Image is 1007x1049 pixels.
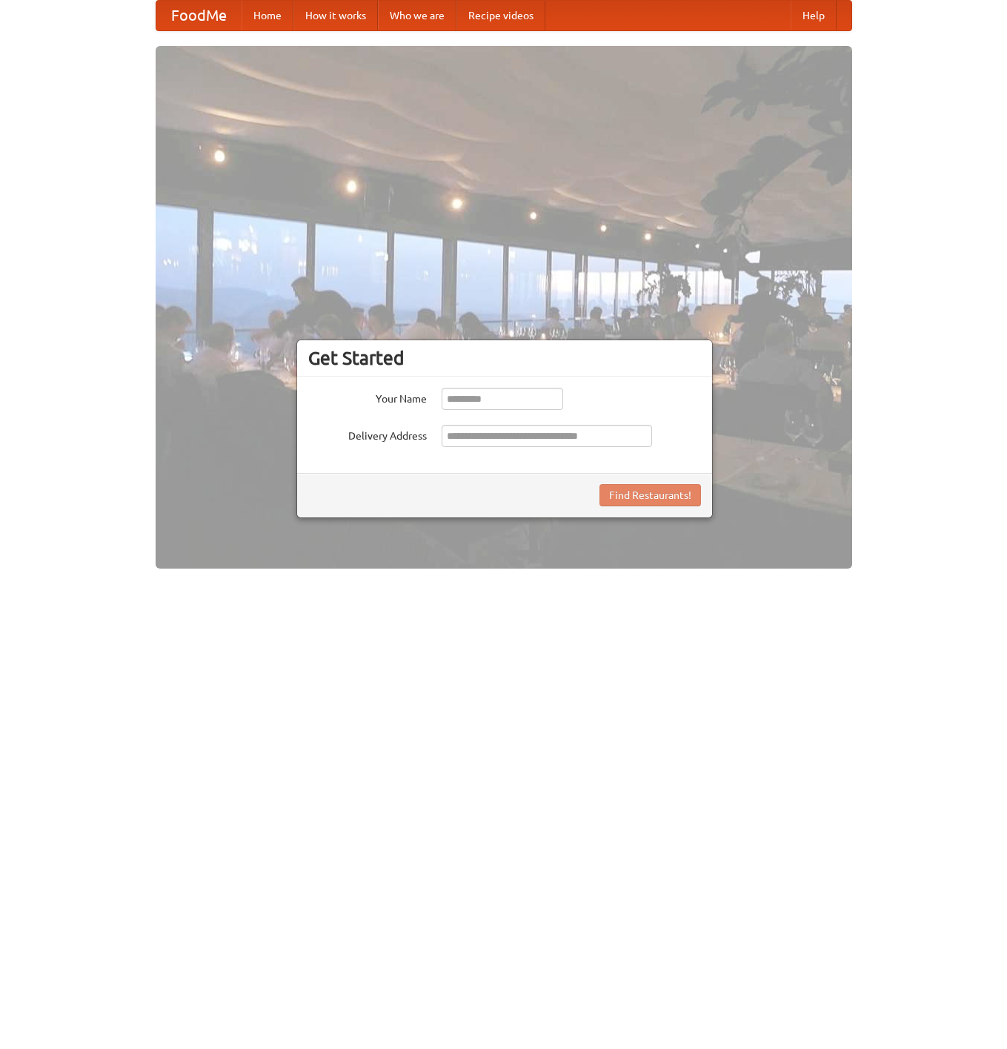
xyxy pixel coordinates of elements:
[242,1,293,30] a: Home
[456,1,545,30] a: Recipe videos
[791,1,837,30] a: Help
[308,425,427,443] label: Delivery Address
[599,484,701,506] button: Find Restaurants!
[378,1,456,30] a: Who we are
[308,347,701,369] h3: Get Started
[293,1,378,30] a: How it works
[308,388,427,406] label: Your Name
[156,1,242,30] a: FoodMe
